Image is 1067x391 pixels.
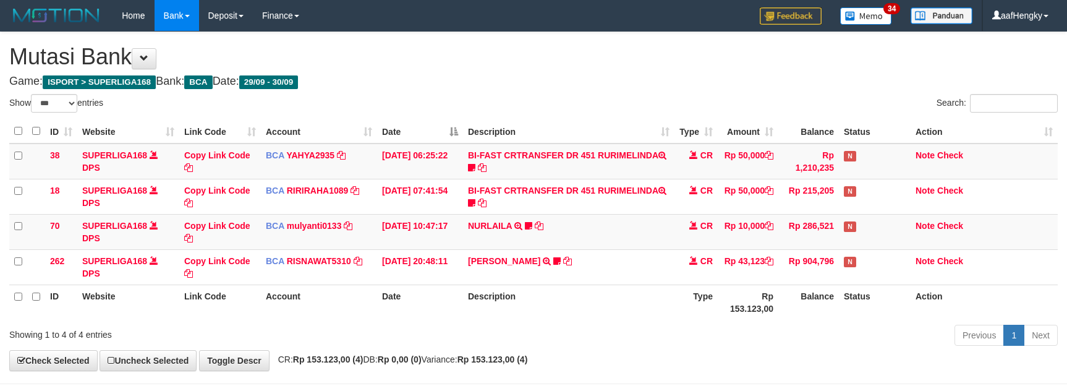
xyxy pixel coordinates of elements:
[778,249,839,285] td: Rp 904,796
[377,144,463,179] td: [DATE] 06:25:22
[293,354,363,364] strong: Rp 153.123,00 (4)
[937,221,963,231] a: Check
[718,144,778,179] td: Rp 50,000
[916,256,935,266] a: Note
[77,285,179,320] th: Website
[478,198,487,208] a: Copy BI-FAST CRTRANSFER DR 451 RURIMELINDA to clipboard
[760,7,822,25] img: Feedback.jpg
[1024,325,1058,346] a: Next
[31,94,77,113] select: Showentries
[778,285,839,320] th: Balance
[45,285,77,320] th: ID
[377,179,463,214] td: [DATE] 07:41:54
[266,221,284,231] span: BCA
[718,119,778,144] th: Amount: activate to sort column ascending
[916,221,935,231] a: Note
[286,150,334,160] a: YAHYA2935
[50,186,60,195] span: 18
[700,150,713,160] span: CR
[50,150,60,160] span: 38
[179,285,261,320] th: Link Code
[840,7,892,25] img: Button%20Memo.svg
[287,186,349,195] a: RIRIRAHA1089
[351,186,359,195] a: Copy RIRIRAHA1089 to clipboard
[287,221,342,231] a: mulyanti0133
[9,324,435,341] div: Showing 1 to 4 of 4 entries
[184,186,250,208] a: Copy Link Code
[266,186,284,195] span: BCA
[844,151,856,161] span: Has Note
[77,214,179,249] td: DPS
[765,150,773,160] a: Copy Rp 50,000 to clipboard
[377,214,463,249] td: [DATE] 10:47:17
[82,256,147,266] a: SUPERLIGA168
[377,249,463,285] td: [DATE] 20:48:11
[82,150,147,160] a: SUPERLIGA168
[839,119,911,144] th: Status
[184,150,250,173] a: Copy Link Code
[478,163,487,173] a: Copy BI-FAST CRTRANSFER DR 451 RURIMELINDA to clipboard
[377,119,463,144] th: Date: activate to sort column descending
[378,354,422,364] strong: Rp 0,00 (0)
[82,221,147,231] a: SUPERLIGA168
[778,214,839,249] td: Rp 286,521
[184,221,250,243] a: Copy Link Code
[199,350,270,371] a: Toggle Descr
[463,144,674,179] td: BI-FAST CRTRANSFER DR 451 RURIMELINDA
[468,221,512,231] a: NURLAILA
[718,249,778,285] td: Rp 43,123
[911,119,1058,144] th: Action: activate to sort column ascending
[778,119,839,144] th: Balance
[82,186,147,195] a: SUPERLIGA168
[9,6,103,25] img: MOTION_logo.png
[954,325,1004,346] a: Previous
[700,256,713,266] span: CR
[839,285,911,320] th: Status
[463,285,674,320] th: Description
[778,179,839,214] td: Rp 215,205
[463,179,674,214] td: BI-FAST CRTRANSFER DR 451 RURIMELINDA
[77,249,179,285] td: DPS
[700,221,713,231] span: CR
[563,256,572,266] a: Copy YOSI EFENDI to clipboard
[674,119,718,144] th: Type: activate to sort column ascending
[916,186,935,195] a: Note
[184,75,212,89] span: BCA
[179,119,261,144] th: Link Code: activate to sort column ascending
[844,221,856,232] span: Has Note
[844,186,856,197] span: Has Note
[100,350,197,371] a: Uncheck Selected
[50,221,60,231] span: 70
[9,94,103,113] label: Show entries
[457,354,528,364] strong: Rp 153.123,00 (4)
[9,75,1058,88] h4: Game: Bank: Date:
[337,150,346,160] a: Copy YAHYA2935 to clipboard
[463,119,674,144] th: Description: activate to sort column ascending
[239,75,299,89] span: 29/09 - 30/09
[9,350,98,371] a: Check Selected
[77,119,179,144] th: Website: activate to sort column ascending
[674,285,718,320] th: Type
[844,257,856,267] span: Has Note
[778,144,839,179] td: Rp 1,210,235
[718,285,778,320] th: Rp 153.123,00
[184,256,250,278] a: Copy Link Code
[272,354,528,364] span: CR: DB: Variance:
[535,221,543,231] a: Copy NURLAILA to clipboard
[266,256,284,266] span: BCA
[718,214,778,249] td: Rp 10,000
[9,45,1058,69] h1: Mutasi Bank
[700,186,713,195] span: CR
[937,256,963,266] a: Check
[468,256,540,266] a: [PERSON_NAME]
[50,256,64,266] span: 262
[377,285,463,320] th: Date
[45,119,77,144] th: ID: activate to sort column ascending
[765,221,773,231] a: Copy Rp 10,000 to clipboard
[1003,325,1024,346] a: 1
[43,75,156,89] span: ISPORT > SUPERLIGA168
[77,179,179,214] td: DPS
[261,285,377,320] th: Account
[287,256,351,266] a: RISNAWAT5310
[354,256,362,266] a: Copy RISNAWAT5310 to clipboard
